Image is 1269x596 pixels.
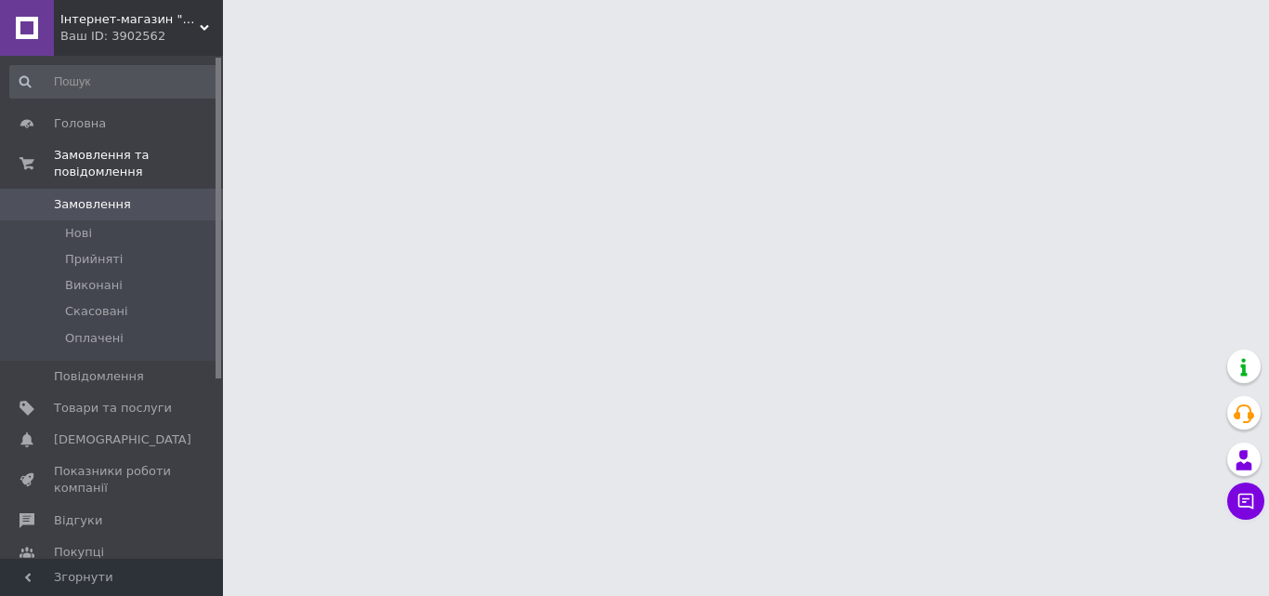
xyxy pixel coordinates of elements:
[60,28,223,45] div: Ваш ID: 3902562
[9,65,219,99] input: Пошук
[60,11,200,28] span: Інтернет-магазин "Tovaruk"
[65,277,123,294] span: Виконані
[1227,483,1264,520] button: Чат з покупцем
[54,431,191,448] span: [DEMOGRAPHIC_DATA]
[54,147,223,180] span: Замовлення та повідомлення
[54,196,131,213] span: Замовлення
[54,368,144,385] span: Повідомлення
[54,115,106,132] span: Головна
[65,330,124,347] span: Оплачені
[65,251,123,268] span: Прийняті
[54,463,172,497] span: Показники роботи компанії
[65,303,128,320] span: Скасовані
[54,512,102,529] span: Відгуки
[54,544,104,561] span: Покупці
[54,400,172,417] span: Товари та послуги
[65,225,92,242] span: Нові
